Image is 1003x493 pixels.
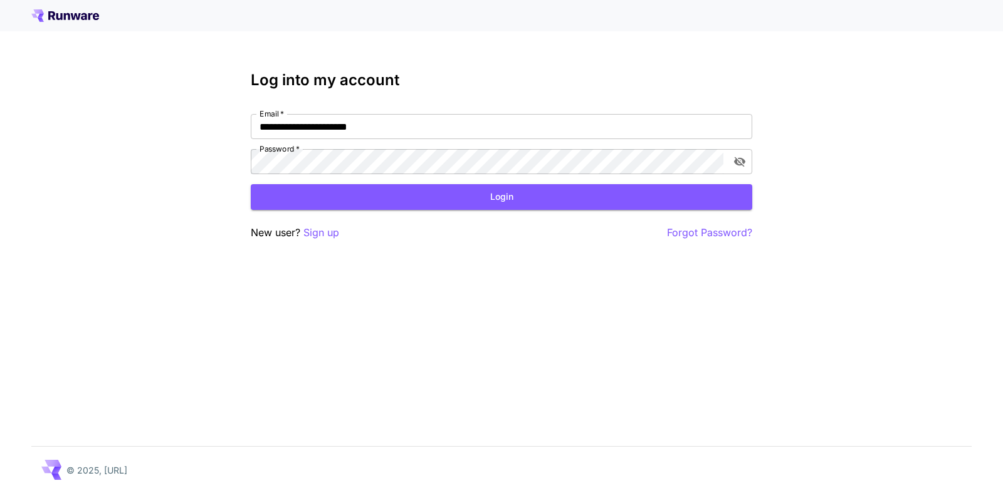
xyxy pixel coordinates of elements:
[303,225,339,241] button: Sign up
[251,71,752,89] h3: Log into my account
[260,143,300,154] label: Password
[251,225,339,241] p: New user?
[728,150,751,173] button: toggle password visibility
[66,464,127,477] p: © 2025, [URL]
[260,108,284,119] label: Email
[667,225,752,241] button: Forgot Password?
[251,184,752,210] button: Login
